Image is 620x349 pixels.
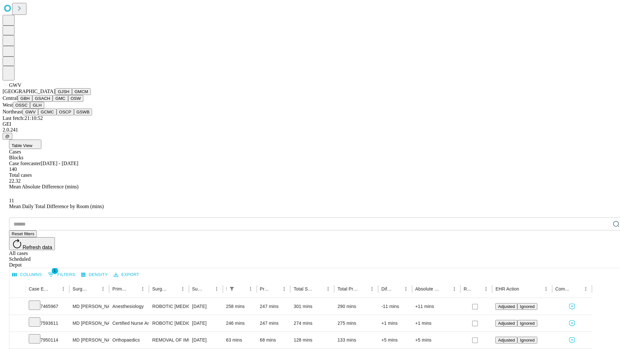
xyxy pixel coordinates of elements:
[73,298,106,315] div: MD [PERSON_NAME]
[226,315,253,332] div: 246 mins
[11,270,44,280] button: Select columns
[9,172,32,178] span: Total cases
[9,166,17,172] span: 140
[152,332,185,348] div: REMOVAL OF IMPLANT DEEP
[68,95,84,102] button: OSW
[212,284,221,293] button: Menu
[226,298,253,315] div: 258 mins
[29,286,49,291] div: Case Epic Id
[53,95,68,102] button: GMC
[337,298,375,315] div: 290 mins
[246,284,255,293] button: Menu
[112,298,146,315] div: Anesthesiology
[152,315,185,332] div: ROBOTIC [MEDICAL_DATA] [MEDICAL_DATA] RETROPUBIC RADICAL
[260,298,287,315] div: 247 mins
[294,298,331,315] div: 301 mins
[495,303,517,310] button: Adjusted
[138,284,147,293] button: Menu
[450,284,459,293] button: Menu
[152,286,168,291] div: Surgery Name
[3,89,55,94] span: [GEOGRAPHIC_DATA]
[203,284,212,293] button: Sort
[520,304,534,309] span: Ignored
[9,140,41,149] button: Table View
[13,301,22,312] button: Expand
[441,284,450,293] button: Sort
[337,315,375,332] div: 275 mins
[227,284,236,293] button: Show filters
[415,298,457,315] div: +11 mins
[271,284,280,293] button: Sort
[415,315,457,332] div: +1 mins
[9,184,78,189] span: Mean Absolute Difference (mins)
[112,332,146,348] div: Orthopaedics
[59,284,68,293] button: Menu
[29,332,66,348] div: 7950114
[520,284,529,293] button: Sort
[29,315,66,332] div: 7593611
[9,198,14,203] span: 11
[520,338,534,343] span: Ignored
[50,284,59,293] button: Sort
[401,284,410,293] button: Menu
[520,321,534,326] span: Ignored
[73,286,89,291] div: Surgeon Name
[13,335,22,346] button: Expand
[498,321,515,326] span: Adjusted
[12,143,32,148] span: Table View
[415,286,440,291] div: Absolute Difference
[481,284,491,293] button: Menu
[498,304,515,309] span: Adjusted
[73,315,106,332] div: MD [PERSON_NAME]
[495,320,517,327] button: Adjusted
[226,332,253,348] div: 63 mins
[192,315,220,332] div: [DATE]
[294,332,331,348] div: 128 mins
[517,303,537,310] button: Ignored
[74,109,92,115] button: GSWB
[517,320,537,327] button: Ignored
[3,95,18,101] span: Central
[3,102,13,108] span: West
[112,315,146,332] div: Certified Nurse Anesthetist
[52,268,58,274] span: 1
[294,315,331,332] div: 274 mins
[3,115,43,121] span: Last fetch: 21:10:52
[464,286,472,291] div: Resolved in EHR
[38,109,57,115] button: GCMC
[3,121,617,127] div: GEI
[18,95,32,102] button: GBH
[294,286,314,291] div: Total Scheduled Duration
[169,284,178,293] button: Sort
[226,286,227,291] div: Scheduled In Room Duration
[55,88,72,95] button: GJSH
[112,286,129,291] div: Primary Service
[260,332,287,348] div: 68 mins
[29,298,66,315] div: 7465967
[3,127,617,133] div: 2.0.241
[495,286,519,291] div: EHR Action
[581,284,590,293] button: Menu
[46,270,77,280] button: Show filters
[9,178,21,184] span: 22.32
[192,298,220,315] div: [DATE]
[392,284,401,293] button: Sort
[9,204,104,209] span: Mean Daily Total Difference by Room (mins)
[472,284,481,293] button: Sort
[9,230,37,237] button: Reset filters
[9,82,21,88] span: GWV
[192,286,202,291] div: Surgery Date
[41,161,78,166] span: [DATE] - [DATE]
[498,338,515,343] span: Adjusted
[358,284,367,293] button: Sort
[555,286,572,291] div: Comments
[13,318,22,329] button: Expand
[315,284,324,293] button: Sort
[13,102,30,109] button: OSSC
[572,284,581,293] button: Sort
[9,237,55,250] button: Refresh data
[5,134,10,139] span: @
[23,245,52,250] span: Refresh data
[12,231,34,236] span: Reset filters
[367,284,377,293] button: Menu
